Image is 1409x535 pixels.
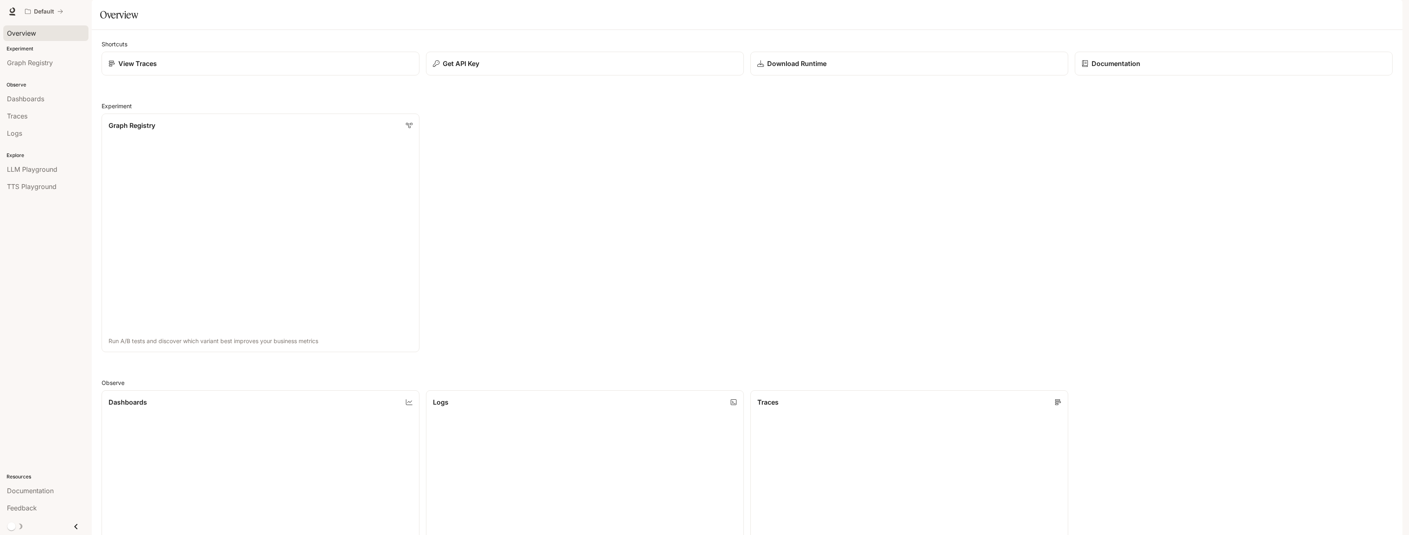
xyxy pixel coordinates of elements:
[34,8,54,15] p: Default
[433,397,449,407] p: Logs
[118,59,157,68] p: View Traces
[102,378,1393,387] h2: Observe
[109,397,147,407] p: Dashboards
[102,102,1393,110] h2: Experiment
[757,397,779,407] p: Traces
[109,121,155,130] p: Graph Registry
[443,59,479,68] p: Get API Key
[102,40,1393,48] h2: Shortcuts
[426,52,744,75] button: Get API Key
[102,114,419,352] a: Graph RegistryRun A/B tests and discover which variant best improves your business metrics
[102,52,419,75] a: View Traces
[1092,59,1140,68] p: Documentation
[21,3,67,20] button: All workspaces
[767,59,827,68] p: Download Runtime
[100,7,138,23] h1: Overview
[750,52,1068,75] a: Download Runtime
[109,337,412,345] p: Run A/B tests and discover which variant best improves your business metrics
[1075,52,1393,75] a: Documentation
